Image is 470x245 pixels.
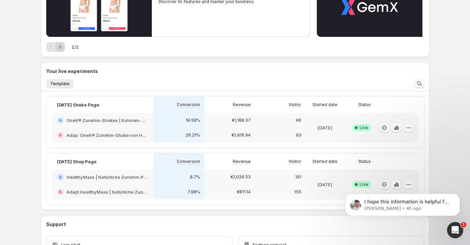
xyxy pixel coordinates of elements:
[233,102,251,107] p: Revenue
[231,132,251,138] p: €1,916.94
[230,174,251,180] p: €1,026.53
[360,125,368,130] span: Live
[288,102,301,107] p: Visitor
[296,118,301,123] p: 90
[188,189,200,195] p: 7.98%
[415,79,424,88] button: Search and filter results
[317,124,332,131] p: [DATE]
[358,102,371,107] p: Status
[46,221,66,228] h3: Support
[461,222,466,227] span: 1
[57,101,99,108] p: [DATE] Shake Page
[66,117,148,124] h2: OneK® Zunehm-Shakes | Kalorien- und proteinreich fürs Zunehmen
[50,81,70,87] span: Template
[296,132,301,138] p: 93
[295,174,301,180] p: 191
[335,179,470,227] iframe: Intercom notifications message
[46,42,65,52] nav: Pagination
[317,181,332,188] p: [DATE]
[46,68,98,75] h3: Your live experiments
[177,102,200,107] p: Conversion
[358,159,371,164] p: Status
[232,118,251,123] p: €1,188.37
[237,189,251,195] p: €811.14
[447,222,463,238] iframe: Intercom live chat
[312,159,337,164] p: Started date
[59,175,62,179] h2: A
[233,159,251,164] p: Revenue
[66,189,148,195] h2: Adapt HealthyMass | Natürliche Zunehm-Produkte: Shakes, [PERSON_NAME] & mehr
[288,159,301,164] p: Visitor
[66,174,148,180] h2: HealthyMass | Natürliche Zunehm-Produkte: Shakes, Riegel & mehr
[177,159,200,164] p: Conversion
[59,190,62,194] h2: B
[190,174,200,180] p: 8.7%
[186,118,200,123] p: 19.59%
[294,189,301,195] p: 155
[59,118,62,122] h2: A
[186,132,200,138] p: 26.21%
[312,102,337,107] p: Started date
[57,158,96,165] p: [DATE] Shop Page
[66,132,148,139] h2: Adap: OneK® Zunehm-Shake von HealthyMass | 100% natürlich
[59,133,62,137] h2: B
[72,44,79,50] span: 1 / 2
[55,42,65,52] button: Next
